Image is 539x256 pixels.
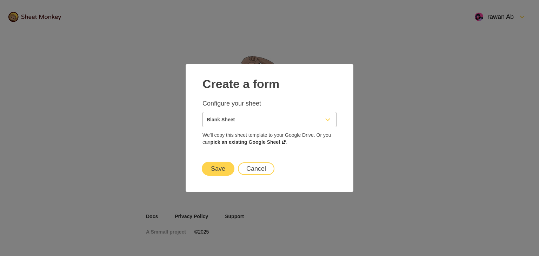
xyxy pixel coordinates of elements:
input: Pick a sheet template [203,112,319,127]
svg: FormDown [324,115,332,124]
a: pick an existing Google Sheet [211,139,286,145]
button: Pick a sheet template; Selected: Blank Sheet [202,112,337,127]
h2: Create a form [202,73,337,91]
button: Save [202,162,234,175]
p: Configure your sheet [202,99,337,108]
button: Cancel [238,162,274,175]
span: We'll copy this sheet template to your Google Drive. Or you can . [202,132,337,146]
